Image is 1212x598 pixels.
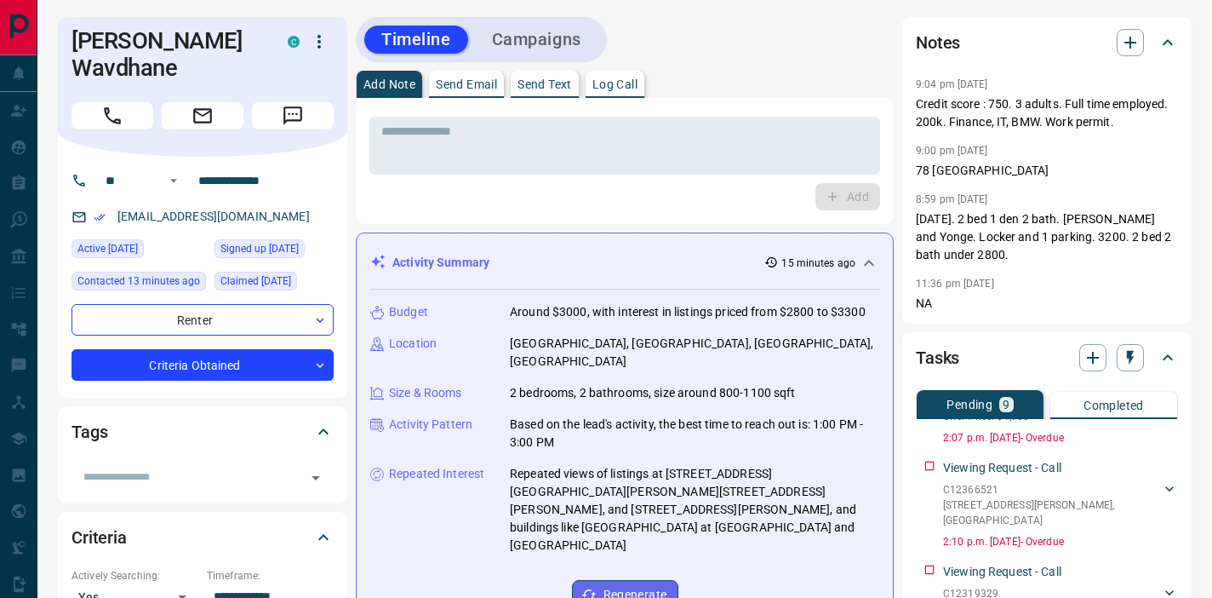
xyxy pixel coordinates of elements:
[916,344,959,371] h2: Tasks
[916,162,1178,180] p: 78 [GEOGRAPHIC_DATA]
[71,411,334,452] div: Tags
[916,295,1178,313] p: NA
[510,303,866,321] p: Around $3000, with interest in listings priced from $2800 to $3300
[943,479,1178,532] div: C12366521[STREET_ADDRESS][PERSON_NAME],[GEOGRAPHIC_DATA]
[389,465,484,483] p: Repeated Interest
[71,568,198,584] p: Actively Searching:
[288,36,300,48] div: condos.ca
[220,240,299,257] span: Signed up [DATE]
[943,497,1161,528] p: [STREET_ADDRESS][PERSON_NAME] , [GEOGRAPHIC_DATA]
[916,145,988,157] p: 9:00 pm [DATE]
[71,102,153,129] span: Call
[943,430,1178,446] p: 2:07 p.m. [DATE] - Overdue
[389,416,472,434] p: Activity Pattern
[163,170,184,191] button: Open
[943,482,1161,497] p: C12366521
[71,239,206,263] div: Sun Sep 14 2025
[370,247,879,279] div: Activity Summary15 minutes ago
[943,563,1061,581] p: Viewing Request - Call
[943,534,1178,549] p: 2:10 p.m. [DATE] - Overdue
[943,459,1061,477] p: Viewing Request - Call
[510,335,879,371] p: [GEOGRAPHIC_DATA], [GEOGRAPHIC_DATA], [GEOGRAPHIC_DATA], [GEOGRAPHIC_DATA]
[71,517,334,558] div: Criteria
[77,273,200,290] span: Contacted 13 minutes ago
[1003,399,1009,411] p: 9
[916,29,960,56] h2: Notes
[510,416,879,451] p: Based on the lead's activity, the best time to reach out is: 1:00 PM - 3:00 PM
[1083,400,1144,411] p: Completed
[946,399,992,411] p: Pending
[94,211,106,223] svg: Email Verified
[592,78,637,90] p: Log Call
[389,384,462,402] p: Size & Rooms
[71,27,262,82] h1: [PERSON_NAME] Wavdhane
[781,256,855,271] p: 15 minutes ago
[71,524,127,551] h2: Criteria
[364,26,468,54] button: Timeline
[475,26,598,54] button: Campaigns
[252,102,334,129] span: Message
[214,272,334,296] div: Wed Jan 15 2025
[71,272,206,296] div: Mon Sep 15 2025
[77,240,138,257] span: Active [DATE]
[510,384,796,402] p: 2 bedrooms, 2 bathrooms, size around 800-1100 sqft
[517,78,572,90] p: Send Text
[71,304,334,336] div: Renter
[916,278,994,290] p: 11:36 pm [DATE]
[510,465,879,555] p: Repeated views of listings at [STREET_ADDRESS][GEOGRAPHIC_DATA][PERSON_NAME][STREET_ADDRESS][PERS...
[162,102,243,129] span: Email
[916,78,988,90] p: 9:04 pm [DATE]
[207,568,334,584] p: Timeframe:
[214,239,334,263] div: Sun Jan 12 2025
[916,337,1178,378] div: Tasks
[389,303,428,321] p: Budget
[220,273,291,290] span: Claimed [DATE]
[392,254,489,272] p: Activity Summary
[916,210,1178,264] p: [DATE]. 2 bed 1 den 2 bath. [PERSON_NAME] and Yonge. Locker and 1 parking. 3200. 2 bed 2 bath und...
[916,22,1178,63] div: Notes
[363,78,415,90] p: Add Note
[389,335,437,353] p: Location
[436,78,497,90] p: Send Email
[916,95,1178,131] p: Credit score : 750. 3 adults. Full time employed. 200k. Finance, IT, BMW. Work permit.
[71,418,107,446] h2: Tags
[304,466,328,490] button: Open
[117,210,310,223] a: [EMAIL_ADDRESS][DOMAIN_NAME]
[916,193,988,205] p: 8:59 pm [DATE]
[71,349,334,381] div: Criteria Obtained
